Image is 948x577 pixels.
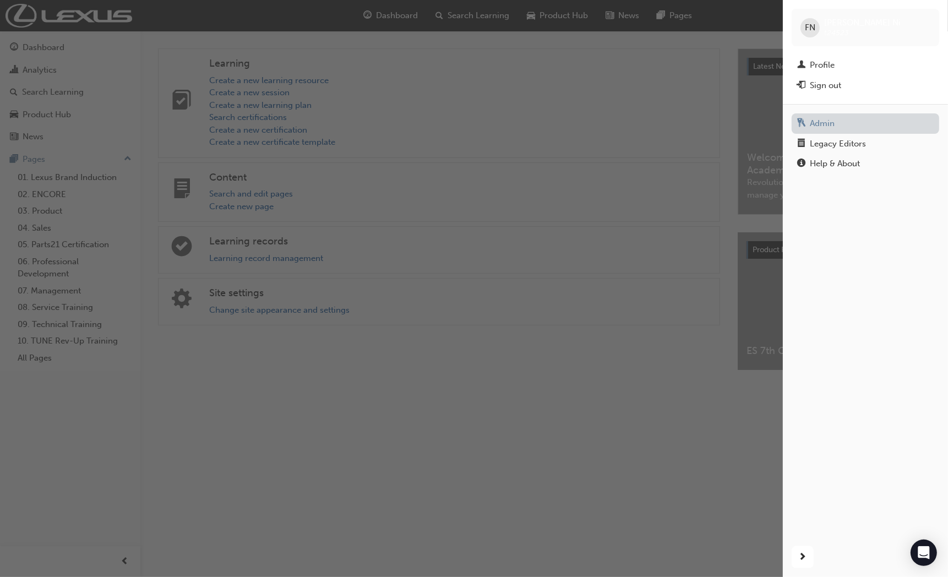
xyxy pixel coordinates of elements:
div: Help & About [810,157,860,170]
span: FN [805,21,815,34]
div: Legacy Editors [810,138,866,150]
a: Legacy Editors [792,134,939,154]
div: Open Intercom Messenger [911,540,937,566]
span: keys-icon [797,119,805,129]
span: info-icon [797,159,805,169]
span: exit-icon [797,81,805,91]
span: man-icon [797,61,805,70]
span: t24523 [824,28,849,37]
span: notepad-icon [797,139,805,149]
span: [PERSON_NAME] Ni [824,18,901,28]
a: Admin [792,113,939,134]
div: Profile [810,59,835,72]
a: Profile [792,55,939,75]
span: next-icon [799,551,807,564]
div: Sign out [810,79,841,92]
a: Help & About [792,154,939,174]
button: Sign out [792,75,939,96]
